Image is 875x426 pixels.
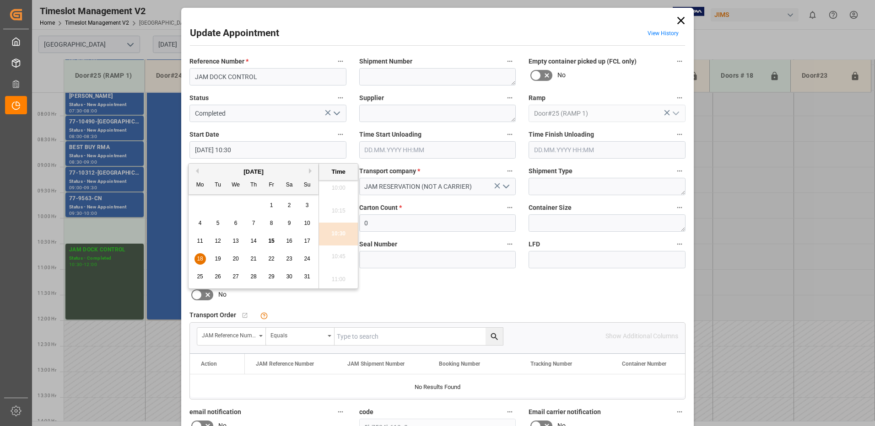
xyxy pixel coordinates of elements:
span: Booking Number [439,361,480,367]
div: Choose Sunday, August 17th, 2025 [302,235,313,247]
button: Start Date [335,128,346,140]
button: Shipment Type [674,165,686,177]
div: Choose Sunday, August 10th, 2025 [302,218,313,229]
div: Choose Tuesday, August 19th, 2025 [212,253,224,265]
span: Seal Number [359,240,397,249]
span: No [557,70,566,80]
button: search button [486,328,503,345]
button: Container Size [674,202,686,213]
button: email notification [335,406,346,418]
div: Choose Saturday, August 2nd, 2025 [284,200,295,211]
span: Carton Count [359,203,402,213]
div: Choose Tuesday, August 12th, 2025 [212,235,224,247]
div: We [230,180,242,191]
span: 9 [288,220,291,226]
span: 31 [304,273,310,280]
div: Choose Monday, August 18th, 2025 [194,253,206,265]
span: 22 [268,256,274,262]
span: 4 [199,220,202,226]
span: LFD [529,240,540,249]
input: DD.MM.YYYY HH:MM [359,141,516,159]
button: Transport company * [504,165,516,177]
span: 14 [250,238,256,244]
button: Next Month [309,168,314,174]
button: open menu [197,328,266,345]
button: Reference Number * [335,55,346,67]
span: Tracking Number [530,361,572,367]
div: Choose Wednesday, August 13th, 2025 [230,235,242,247]
span: 8 [270,220,273,226]
div: Choose Friday, August 8th, 2025 [266,218,277,229]
span: 3 [306,202,309,208]
h2: Update Appointment [190,26,279,41]
button: Shipment Number [504,55,516,67]
button: LFD [674,238,686,250]
button: Email carrier notification [674,406,686,418]
span: Supplier [359,93,384,103]
button: Seal Number [504,238,516,250]
span: 15 [268,238,274,244]
span: 1 [270,202,273,208]
button: Time Start Unloading [504,128,516,140]
span: Time Finish Unloading [529,130,594,139]
div: Choose Monday, August 4th, 2025 [194,218,206,229]
span: No [218,290,227,299]
input: Type to search [335,328,503,345]
span: 25 [197,273,203,280]
div: JAM Reference Number [202,329,256,340]
span: Container Number [622,361,666,367]
div: Tu [212,180,224,191]
div: Th [248,180,259,191]
a: View History [648,30,679,37]
span: Transport Order [189,310,236,320]
span: code [359,407,373,417]
div: Choose Tuesday, August 5th, 2025 [212,218,224,229]
div: Fr [266,180,277,191]
span: Empty container picked up (FCL only) [529,57,637,66]
button: Status [335,92,346,104]
input: DD.MM.YYYY HH:MM [189,141,346,159]
span: 24 [304,256,310,262]
span: JAM Shipment Number [347,361,405,367]
div: Choose Wednesday, August 27th, 2025 [230,271,242,282]
div: Choose Wednesday, August 6th, 2025 [230,218,242,229]
span: JAM Reference Number [256,361,314,367]
div: Su [302,180,313,191]
div: Choose Friday, August 15th, 2025 [266,235,277,247]
div: Choose Thursday, August 28th, 2025 [248,271,259,282]
div: Sa [284,180,295,191]
div: Choose Sunday, August 24th, 2025 [302,253,313,265]
span: Shipment Number [359,57,412,66]
input: Type to search/select [189,105,346,122]
span: 17 [304,238,310,244]
div: Choose Friday, August 29th, 2025 [266,271,277,282]
input: Type to search/select [529,105,686,122]
span: Container Size [529,203,572,213]
span: 10 [304,220,310,226]
div: Choose Saturday, August 23rd, 2025 [284,253,295,265]
div: Choose Monday, August 11th, 2025 [194,235,206,247]
span: 29 [268,273,274,280]
span: Ramp [529,93,546,103]
span: 20 [232,256,238,262]
span: 27 [232,273,238,280]
div: Choose Thursday, August 7th, 2025 [248,218,259,229]
span: 2 [288,202,291,208]
button: open menu [329,106,343,121]
span: 26 [215,273,221,280]
div: Mo [194,180,206,191]
span: 7 [252,220,255,226]
span: 30 [286,273,292,280]
div: Choose Wednesday, August 20th, 2025 [230,253,242,265]
span: Time Start Unloading [359,130,421,139]
div: Choose Sunday, August 31st, 2025 [302,271,313,282]
button: open menu [266,328,335,345]
span: Status [189,93,209,103]
div: Choose Saturday, August 30th, 2025 [284,271,295,282]
button: open menu [499,180,513,194]
button: code [504,406,516,418]
div: Choose Monday, August 25th, 2025 [194,271,206,282]
div: [DATE] [189,167,319,176]
div: Choose Friday, August 1st, 2025 [266,200,277,211]
input: DD.MM.YYYY HH:MM [529,141,686,159]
